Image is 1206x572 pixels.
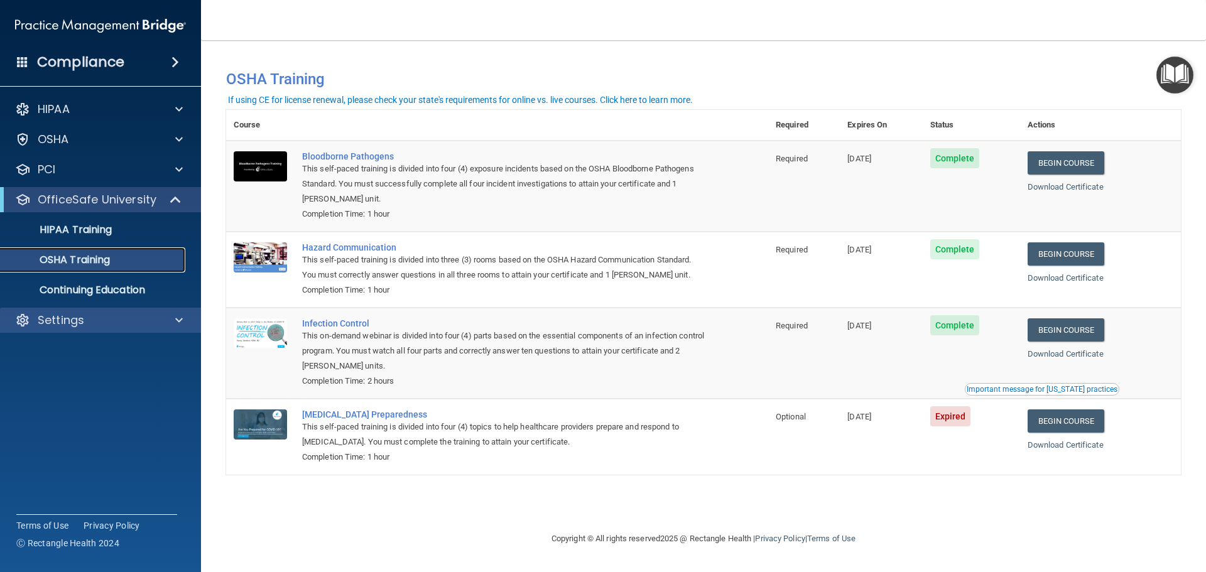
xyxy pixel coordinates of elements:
[847,245,871,254] span: [DATE]
[302,450,705,465] div: Completion Time: 1 hour
[1028,349,1104,359] a: Download Certificate
[1020,110,1181,141] th: Actions
[847,412,871,421] span: [DATE]
[768,110,840,141] th: Required
[302,374,705,389] div: Completion Time: 2 hours
[226,70,1181,88] h4: OSHA Training
[847,321,871,330] span: [DATE]
[967,386,1117,393] div: Important message for [US_STATE] practices
[15,192,182,207] a: OfficeSafe University
[930,406,971,426] span: Expired
[302,328,705,374] div: This on-demand webinar is divided into four (4) parts based on the essential components of an inf...
[755,534,805,543] a: Privacy Policy
[930,239,980,259] span: Complete
[8,254,110,266] p: OSHA Training
[302,409,705,419] a: [MEDICAL_DATA] Preparedness
[226,94,695,106] button: If using CE for license renewal, please check your state's requirements for online vs. live cours...
[930,315,980,335] span: Complete
[38,132,69,147] p: OSHA
[15,313,183,328] a: Settings
[37,53,124,71] h4: Compliance
[38,102,70,117] p: HIPAA
[1028,409,1104,433] a: Begin Course
[1028,273,1104,283] a: Download Certificate
[226,110,295,141] th: Course
[807,534,856,543] a: Terms of Use
[15,132,183,147] a: OSHA
[302,252,705,283] div: This self-paced training is divided into three (3) rooms based on the OSHA Hazard Communication S...
[776,412,806,421] span: Optional
[8,284,180,296] p: Continuing Education
[1028,318,1104,342] a: Begin Course
[15,13,186,38] img: PMB logo
[15,102,183,117] a: HIPAA
[38,192,156,207] p: OfficeSafe University
[302,242,705,252] a: Hazard Communication
[776,154,808,163] span: Required
[1028,151,1104,175] a: Begin Course
[228,95,693,104] div: If using CE for license renewal, please check your state's requirements for online vs. live cours...
[84,519,140,532] a: Privacy Policy
[38,162,55,177] p: PCI
[302,151,705,161] a: Bloodborne Pathogens
[15,162,183,177] a: PCI
[930,148,980,168] span: Complete
[302,419,705,450] div: This self-paced training is divided into four (4) topics to help healthcare providers prepare and...
[302,207,705,222] div: Completion Time: 1 hour
[8,224,112,236] p: HIPAA Training
[1028,182,1104,192] a: Download Certificate
[847,154,871,163] span: [DATE]
[302,318,705,328] a: Infection Control
[38,313,84,328] p: Settings
[840,110,922,141] th: Expires On
[965,383,1119,396] button: Read this if you are a dental practitioner in the state of CA
[923,110,1020,141] th: Status
[1028,242,1104,266] a: Begin Course
[1028,440,1104,450] a: Download Certificate
[302,161,705,207] div: This self-paced training is divided into four (4) exposure incidents based on the OSHA Bloodborne...
[16,519,68,532] a: Terms of Use
[776,245,808,254] span: Required
[302,283,705,298] div: Completion Time: 1 hour
[1156,57,1193,94] button: Open Resource Center
[776,321,808,330] span: Required
[474,519,933,559] div: Copyright © All rights reserved 2025 @ Rectangle Health | |
[16,537,119,549] span: Ⓒ Rectangle Health 2024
